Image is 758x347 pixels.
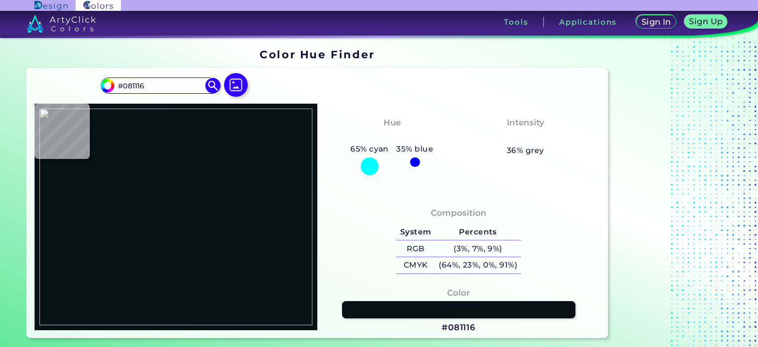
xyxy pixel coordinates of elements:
h5: 36% grey [507,144,544,157]
img: ArtyClick Design logo [35,1,68,10]
img: icon picture [224,73,248,97]
h3: Bluish Cyan [360,131,424,143]
h1: Color Hue Finder [260,47,375,62]
h5: (64%, 23%, 0%, 91%) [435,257,521,273]
a: Sign Up [686,16,725,28]
h4: Color [447,286,470,300]
h5: RGB [396,240,435,257]
h5: (3%, 7%, 9%) [435,240,521,257]
h4: Intensity [507,116,544,130]
h5: CMYK [396,257,435,273]
h3: Medium [502,131,549,143]
img: logo_artyclick_colors_white.svg [27,15,96,33]
h3: Tools [504,18,528,26]
input: type color.. [114,79,206,92]
h5: 35% blue [393,143,437,155]
h5: Percents [435,224,521,240]
h3: Applications [559,18,617,26]
img: icon search [205,78,220,93]
img: 7c3704f0-8f21-4260-9607-60fcb1de828a [39,109,312,325]
a: Sign In [638,16,674,28]
h5: Sign In [643,18,670,26]
h5: Sign Up [691,18,721,25]
h5: 65% cyan [346,143,392,155]
h3: #081116 [442,322,476,334]
h4: Hue [383,116,401,130]
h5: System [396,224,435,240]
h4: Composition [431,206,487,220]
